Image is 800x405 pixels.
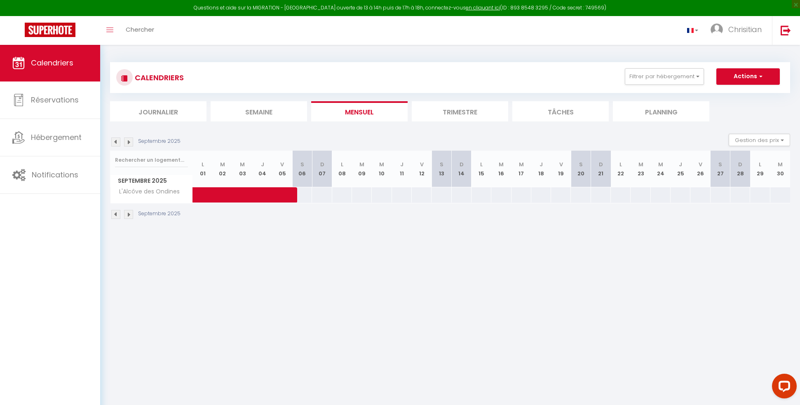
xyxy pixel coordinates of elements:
[110,175,192,187] span: Septembre 2025
[261,161,264,168] abbr: J
[711,151,730,187] th: 27
[300,161,304,168] abbr: S
[320,161,324,168] abbr: D
[31,95,79,105] span: Réservations
[619,161,622,168] abbr: L
[611,151,631,187] th: 22
[540,161,543,168] abbr: J
[671,151,690,187] th: 25
[252,151,272,187] th: 04
[638,161,643,168] abbr: M
[765,370,800,405] iframe: LiveChat chat widget
[491,151,511,187] th: 16
[193,151,213,187] th: 01
[750,151,770,187] th: 29
[699,161,702,168] abbr: V
[466,4,500,11] a: en cliquant ici
[730,151,750,187] th: 28
[690,151,710,187] th: 26
[460,161,464,168] abbr: D
[472,151,491,187] th: 15
[759,161,761,168] abbr: L
[551,151,571,187] th: 19
[232,151,252,187] th: 03
[571,151,591,187] th: 20
[213,151,232,187] th: 02
[716,68,780,85] button: Actions
[631,151,650,187] th: 23
[480,161,483,168] abbr: L
[412,101,508,121] li: Trimestre
[25,23,75,37] img: Super Booking
[770,151,790,187] th: 30
[613,101,709,121] li: Planning
[778,161,783,168] abbr: M
[625,68,704,85] button: Filtrer par hébergement
[312,151,332,187] th: 07
[599,161,603,168] abbr: D
[591,151,611,187] th: 21
[579,161,583,168] abbr: S
[781,25,791,35] img: logout
[352,151,372,187] th: 09
[280,161,284,168] abbr: V
[133,68,184,87] h3: CALENDRIERS
[138,210,181,218] p: Septembre 2025
[519,161,524,168] abbr: M
[718,161,722,168] abbr: S
[112,187,182,196] span: L'Alcôve des Ondines
[412,151,432,187] th: 12
[420,161,424,168] abbr: V
[31,132,82,142] span: Hébergement
[32,170,78,180] span: Notifications
[110,101,206,121] li: Journalier
[332,151,352,187] th: 08
[292,151,312,187] th: 06
[511,151,531,187] th: 17
[729,134,790,146] button: Gestion des prix
[359,161,364,168] abbr: M
[372,151,392,187] th: 10
[138,137,181,145] p: Septembre 2025
[679,161,682,168] abbr: J
[311,101,408,121] li: Mensuel
[31,58,73,68] span: Calendriers
[432,151,451,187] th: 13
[658,161,663,168] abbr: M
[220,161,225,168] abbr: M
[400,161,404,168] abbr: J
[440,161,443,168] abbr: S
[392,151,412,187] th: 11
[240,161,245,168] abbr: M
[738,161,742,168] abbr: D
[512,101,609,121] li: Tâches
[499,161,504,168] abbr: M
[272,151,292,187] th: 05
[211,101,307,121] li: Semaine
[115,153,188,168] input: Rechercher un logement...
[452,151,472,187] th: 14
[341,161,343,168] abbr: L
[126,25,154,34] span: Chercher
[202,161,204,168] abbr: L
[531,151,551,187] th: 18
[120,16,160,45] a: Chercher
[651,151,671,187] th: 24
[711,23,723,36] img: ...
[379,161,384,168] abbr: M
[704,16,772,45] a: ... Chrisitian
[559,161,563,168] abbr: V
[728,24,762,35] span: Chrisitian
